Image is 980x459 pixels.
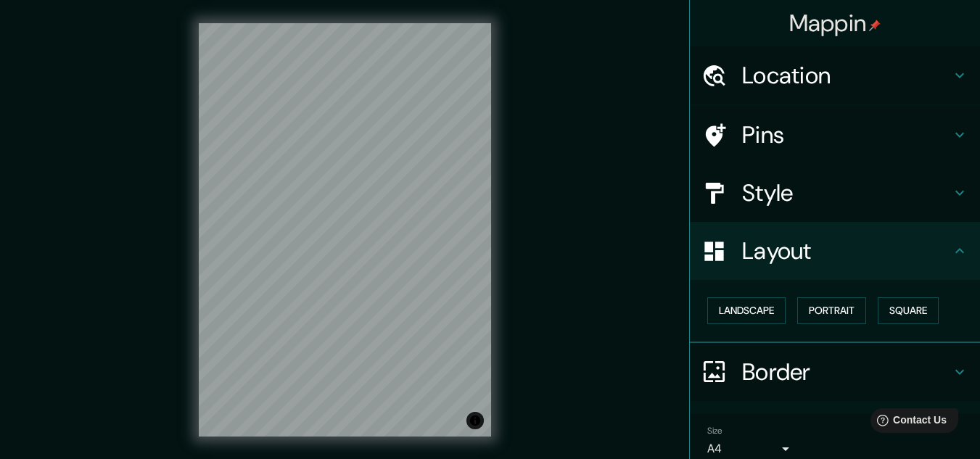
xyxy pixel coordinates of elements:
div: Style [690,164,980,222]
img: pin-icon.png [869,20,881,31]
h4: Mappin [789,9,881,38]
iframe: Help widget launcher [851,402,964,443]
h4: Pins [742,120,951,149]
h4: Location [742,61,951,90]
div: Pins [690,106,980,164]
button: Landscape [707,297,786,324]
div: Border [690,343,980,401]
h4: Style [742,178,951,207]
h4: Layout [742,236,951,265]
h4: Border [742,357,951,386]
div: Layout [690,222,980,280]
button: Square [878,297,939,324]
canvas: Map [199,23,491,437]
div: Location [690,46,980,104]
button: Portrait [797,297,866,324]
button: Toggle attribution [466,412,484,429]
label: Size [707,424,722,437]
